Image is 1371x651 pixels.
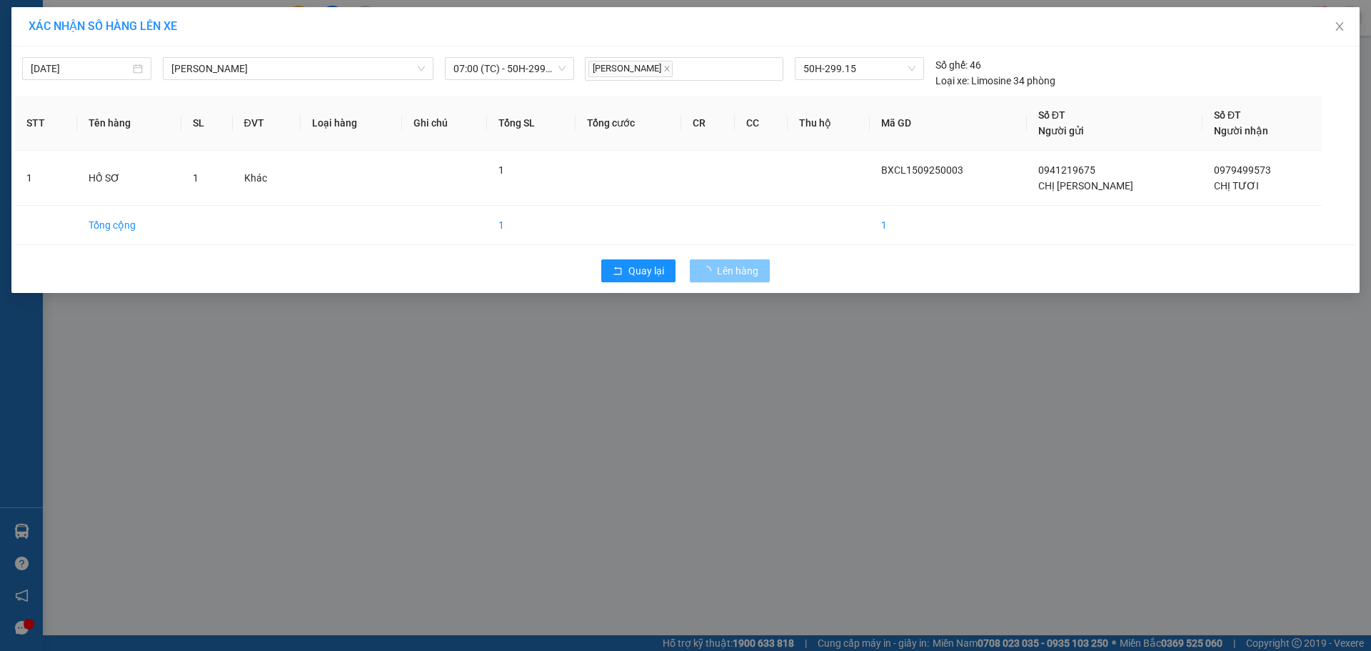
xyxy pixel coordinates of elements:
[788,96,870,151] th: Thu hộ
[1214,180,1259,192] span: CHỊ TƯƠI
[701,266,717,276] span: loading
[613,266,623,277] span: rollback
[77,96,181,151] th: Tên hàng
[1038,109,1065,121] span: Số ĐT
[136,12,171,27] span: Nhận:
[12,14,34,29] span: Gửi:
[1214,109,1241,121] span: Số ĐT
[12,46,126,64] div: CHỊ THU
[690,259,770,282] button: Lên hàng
[1320,7,1360,47] button: Close
[935,57,968,73] span: Số ghế:
[31,61,130,76] input: 15/09/2025
[935,73,1055,89] div: Limosine 34 phòng
[181,96,233,151] th: SL
[12,64,126,84] div: 0383257699
[11,92,129,109] div: 50.000
[29,19,177,33] span: XÁC NHẬN SỐ HÀNG LÊN XE
[417,64,426,73] span: down
[628,263,664,279] span: Quay lại
[136,44,281,61] div: [PERSON_NAME]
[487,96,576,151] th: Tổng SL
[1038,125,1084,136] span: Người gửi
[870,96,1026,151] th: Mã GD
[487,206,576,245] td: 1
[11,94,54,109] span: Đã thu :
[498,164,504,176] span: 1
[77,206,181,245] td: Tổng cộng
[12,12,126,46] div: BX [PERSON_NAME]
[136,12,281,44] div: [GEOGRAPHIC_DATA]
[576,96,681,151] th: Tổng cước
[601,259,676,282] button: rollbackQuay lại
[77,151,181,206] td: HỒ SƠ
[717,263,758,279] span: Lên hàng
[935,57,981,73] div: 46
[402,96,487,151] th: Ghi chú
[1038,164,1095,176] span: 0941219675
[663,65,671,72] span: close
[588,61,673,77] span: [PERSON_NAME]
[233,151,301,206] td: Khác
[803,58,915,79] span: 50H-299.15
[15,96,77,151] th: STT
[171,58,425,79] span: Cao Lãnh - Hồ Chí Minh
[301,96,402,151] th: Loại hàng
[935,73,969,89] span: Loại xe:
[870,206,1026,245] td: 1
[136,61,281,81] div: 0901439477
[681,96,735,151] th: CR
[735,96,788,151] th: CC
[15,151,77,206] td: 1
[1214,125,1268,136] span: Người nhận
[453,58,566,79] span: 07:00 (TC) - 50H-299.15
[233,96,301,151] th: ĐVT
[1214,164,1271,176] span: 0979499573
[193,172,199,184] span: 1
[1038,180,1133,192] span: CHỊ [PERSON_NAME]
[881,164,963,176] span: BXCL1509250003
[1334,21,1345,32] span: close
